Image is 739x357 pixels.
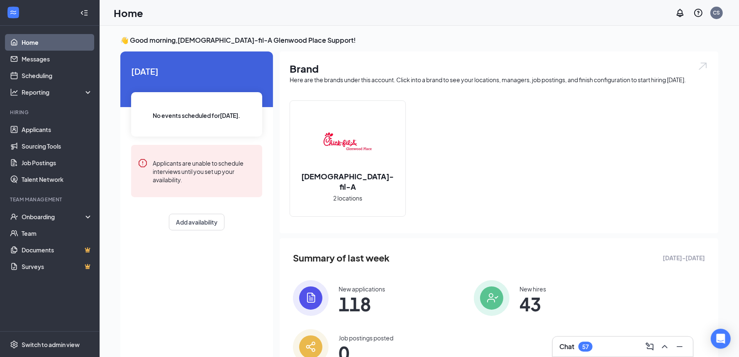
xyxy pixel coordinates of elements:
[169,214,224,230] button: Add availability
[22,121,93,138] a: Applicants
[675,342,685,352] svg: Minimize
[22,171,93,188] a: Talent Network
[321,115,374,168] img: Chick-fil-A
[153,158,256,184] div: Applicants are unable to schedule interviews until you set up your availability.
[22,258,93,275] a: SurveysCrown
[10,88,18,96] svg: Analysis
[660,342,670,352] svg: ChevronUp
[339,285,385,293] div: New applications
[290,61,708,76] h1: Brand
[9,8,17,17] svg: WorkstreamLogo
[643,340,656,353] button: ComposeMessage
[519,285,546,293] div: New hires
[339,296,385,311] span: 118
[293,280,329,316] img: icon
[10,213,18,221] svg: UserCheck
[22,138,93,154] a: Sourcing Tools
[339,334,393,342] div: Job postings posted
[114,6,143,20] h1: Home
[138,158,148,168] svg: Error
[645,342,655,352] svg: ComposeMessage
[519,296,546,311] span: 43
[713,9,720,16] div: CS
[153,111,241,120] span: No events scheduled for [DATE] .
[10,196,91,203] div: Team Management
[582,343,589,350] div: 57
[658,340,671,353] button: ChevronUp
[333,193,362,203] span: 2 locations
[120,36,718,45] h3: 👋 Good morning, [DEMOGRAPHIC_DATA]-fil-A Glenwood Place Support !
[673,340,686,353] button: Minimize
[22,340,80,349] div: Switch to admin view
[80,9,88,17] svg: Collapse
[22,34,93,51] a: Home
[698,61,708,71] img: open.6027fd2a22e1237b5b06.svg
[22,225,93,242] a: Team
[22,67,93,84] a: Scheduling
[10,340,18,349] svg: Settings
[22,88,93,96] div: Reporting
[22,242,93,258] a: DocumentsCrown
[22,154,93,171] a: Job Postings
[559,342,574,351] h3: Chat
[293,251,390,265] span: Summary of last week
[290,171,405,192] h2: [DEMOGRAPHIC_DATA]-fil-A
[22,213,85,221] div: Onboarding
[711,329,731,349] div: Open Intercom Messenger
[675,8,685,18] svg: Notifications
[474,280,510,316] img: icon
[693,8,703,18] svg: QuestionInfo
[22,51,93,67] a: Messages
[10,109,91,116] div: Hiring
[131,65,262,78] span: [DATE]
[290,76,708,84] div: Here are the brands under this account. Click into a brand to see your locations, managers, job p...
[663,253,705,262] span: [DATE] - [DATE]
